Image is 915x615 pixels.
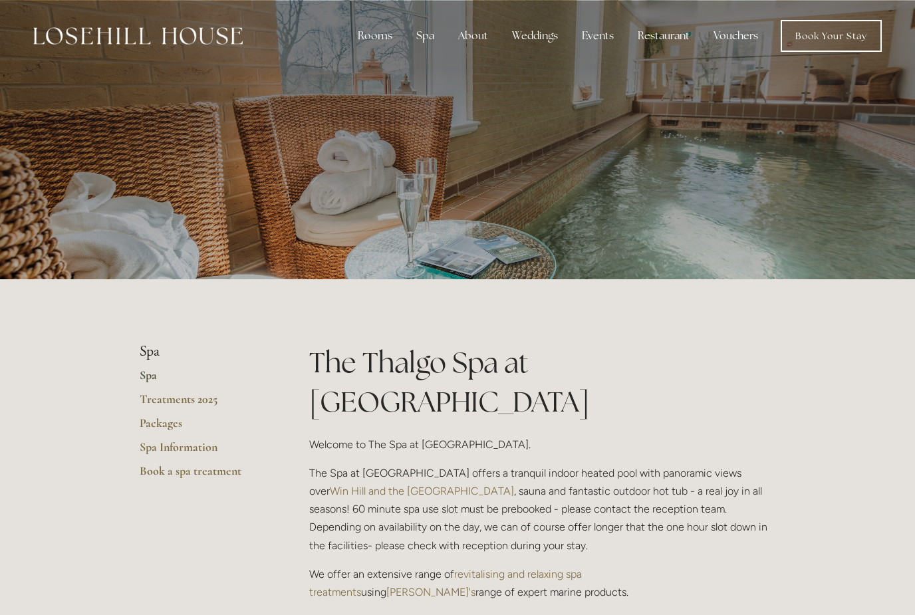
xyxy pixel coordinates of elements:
[571,23,624,49] div: Events
[627,23,700,49] div: Restaurant
[309,565,775,601] p: We offer an extensive range of using range of expert marine products.
[140,368,267,392] a: Spa
[309,464,775,554] p: The Spa at [GEOGRAPHIC_DATA] offers a tranquil indoor heated pool with panoramic views over , sau...
[330,485,514,497] a: Win Hill and the [GEOGRAPHIC_DATA]
[309,435,775,453] p: Welcome to The Spa at [GEOGRAPHIC_DATA].
[501,23,569,49] div: Weddings
[140,439,267,463] a: Spa Information
[406,23,445,49] div: Spa
[386,586,475,598] a: [PERSON_NAME]'s
[781,20,882,52] a: Book Your Stay
[140,343,267,360] li: Spa
[33,27,243,45] img: Losehill House
[448,23,499,49] div: About
[140,463,267,487] a: Book a spa treatment
[347,23,403,49] div: Rooms
[140,416,267,439] a: Packages
[309,343,775,422] h1: The Thalgo Spa at [GEOGRAPHIC_DATA]
[140,392,267,416] a: Treatments 2025
[703,23,769,49] a: Vouchers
